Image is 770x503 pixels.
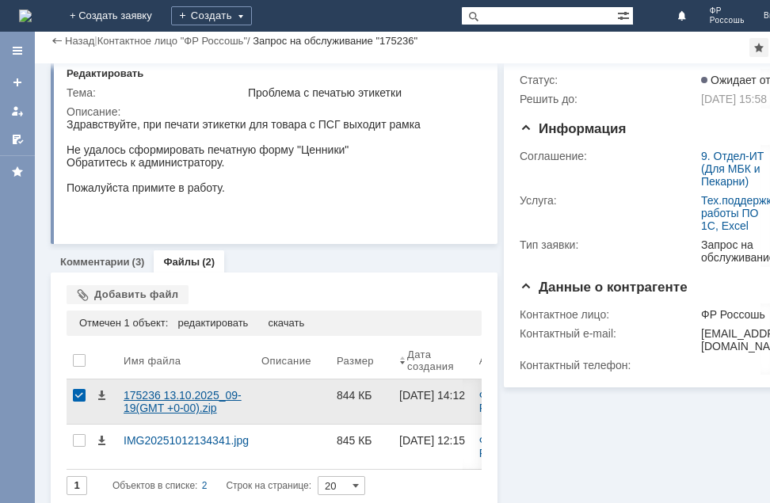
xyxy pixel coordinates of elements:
div: Автор [479,355,509,367]
span: Скачать файл [95,434,108,447]
a: Мои заявки [5,98,30,124]
div: | [94,34,97,46]
div: редактировать [177,317,248,330]
div: Описание [261,355,311,367]
div: Описание: [67,105,481,118]
div: Тема: [67,86,245,99]
div: Создать [171,6,252,25]
div: Добавить в избранное [749,38,768,57]
div: / [97,35,253,47]
th: Имя файла [117,342,255,379]
div: Проблема с печатью этикетки [248,86,478,99]
div: 175236 13.10.2025_09-19(GMT +0-00).zip [124,389,249,414]
a: Назад [65,35,94,47]
div: (3) [132,256,145,268]
div: [DATE] 14:12 [399,389,465,402]
div: IMG20251012134341.jpg [124,434,249,447]
div: 2 [202,476,208,495]
div: Редактировать [67,67,143,80]
div: 845 КБ [337,434,387,447]
a: Комментарии [60,256,130,268]
a: Мои согласования [5,127,30,152]
a: Создать заявку [5,70,30,95]
a: Контактное лицо "ФР Россошь" [97,35,247,47]
th: Автор [473,342,531,379]
div: Услуга: [520,194,698,207]
span: Информация [520,121,626,136]
span: Расширенный поиск [617,7,633,22]
span: [DATE] 15:58 [701,93,767,105]
div: Контактное лицо: [520,308,698,321]
span: Скачать файл [95,389,108,402]
a: Файлы [163,256,200,268]
div: скачать [268,317,304,330]
div: Запрос на обслуживание "175236" [253,35,417,47]
div: Дата создания [407,349,454,372]
div: Контактный e-mail: [520,327,698,340]
div: Размер [337,355,374,367]
img: logo [19,10,32,22]
div: (2) [202,256,215,268]
div: [DATE] 12:15 [399,434,465,447]
a: Перейти на домашнюю страницу [19,10,32,22]
span: Данные о контрагенте [520,280,688,295]
div: Отмечен 1 объект: [79,317,168,330]
div: Тип заявки: [520,238,698,251]
span: Россошь [710,16,745,25]
div: Решить до: [520,93,698,105]
span: ФР [710,6,745,16]
div: Имя файла [124,355,181,367]
span: Объектов в списке: [112,480,197,491]
div: Статус: [520,74,698,86]
i: Строк на странице: [112,476,311,495]
th: Дата создания [393,342,473,379]
div: 844 КБ [337,389,387,402]
div: Контактный телефон: [520,359,698,372]
th: Размер [330,342,393,379]
a: 9. Отдел-ИТ (Для МБК и Пекарни) [701,150,764,188]
div: Соглашение: [520,150,698,162]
